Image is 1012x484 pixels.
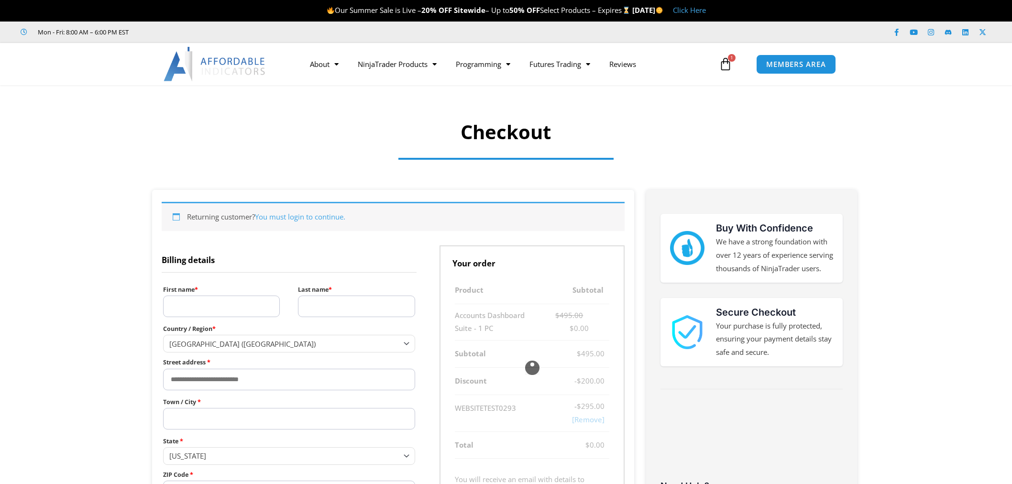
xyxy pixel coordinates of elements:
h1: Checkout [189,119,823,145]
span: United States (US) [169,339,400,349]
h3: Buy With Confidence [716,221,834,235]
a: Futures Trading [520,53,600,75]
h3: Billing details [162,245,417,273]
span: Our Summer Sale is Live – – Up to Select Products – Expires [327,5,632,15]
span: Country / Region [163,335,415,352]
a: Programming [446,53,520,75]
img: LogoAI | Affordable Indicators – NinjaTrader [164,47,266,81]
a: You must login to continue. [255,212,345,221]
a: About [300,53,348,75]
nav: Menu [300,53,716,75]
span: 1 [728,54,736,62]
p: Your purchase is fully protected, ensuring your payment details stay safe and secure. [716,319,834,360]
strong: 50% OFF [509,5,540,15]
img: 🌞 [656,7,663,14]
p: We have a strong foundation with over 12 years of experience serving thousands of NinjaTrader users. [716,235,834,275]
img: mark thumbs good 43913 | Affordable Indicators – NinjaTrader [670,231,704,265]
label: ZIP Code [163,469,415,481]
span: MEMBERS AREA [766,61,826,68]
strong: [DATE] [632,5,663,15]
span: Mon - Fri: 8:00 AM – 6:00 PM EST [35,26,129,38]
div: Returning customer? [162,202,625,231]
a: NinjaTrader Products [348,53,446,75]
img: 1000913 | Affordable Indicators – NinjaTrader [670,315,704,349]
label: Country / Region [163,323,415,335]
a: MEMBERS AREA [756,55,836,74]
label: Town / City [163,396,415,408]
iframe: Customer reviews powered by Trustpilot [660,406,843,478]
a: 1 [704,50,747,78]
img: ⌛ [623,7,630,14]
a: Reviews [600,53,646,75]
iframe: Customer reviews powered by Trustpilot [142,27,286,37]
span: Georgia [169,451,400,461]
img: 🔥 [327,7,334,14]
h3: Your order [440,245,625,277]
strong: Sitewide [454,5,485,15]
label: Last name [298,284,415,296]
label: First name [163,284,280,296]
label: State [163,435,415,447]
h3: Secure Checkout [716,305,834,319]
label: Street address [163,356,415,368]
a: Click Here [673,5,706,15]
span: State [163,447,415,465]
strong: 20% OFF [421,5,452,15]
